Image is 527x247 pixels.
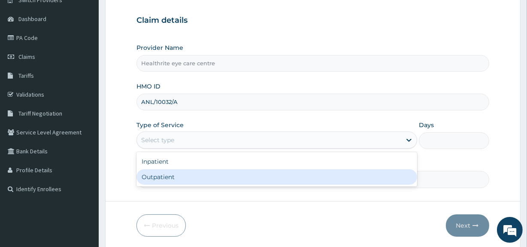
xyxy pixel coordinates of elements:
div: Inpatient [136,154,417,169]
h3: Claim details [136,16,489,25]
button: Next [446,214,489,237]
textarea: Type your message and hit 'Enter' [4,160,164,190]
label: Provider Name [136,43,183,52]
div: Select type [141,136,174,144]
span: We're online! [50,71,118,158]
div: Chat with us now [45,48,144,59]
label: Days [419,121,434,129]
div: Minimize live chat window [141,4,161,25]
div: Outpatient [136,169,417,185]
span: Dashboard [18,15,46,23]
label: HMO ID [136,82,161,91]
img: d_794563401_company_1708531726252_794563401 [16,43,35,64]
input: Enter HMO ID [136,94,489,110]
button: Previous [136,214,186,237]
span: Tariffs [18,72,34,79]
label: Type of Service [136,121,184,129]
span: Tariff Negotiation [18,110,62,117]
span: Claims [18,53,35,61]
